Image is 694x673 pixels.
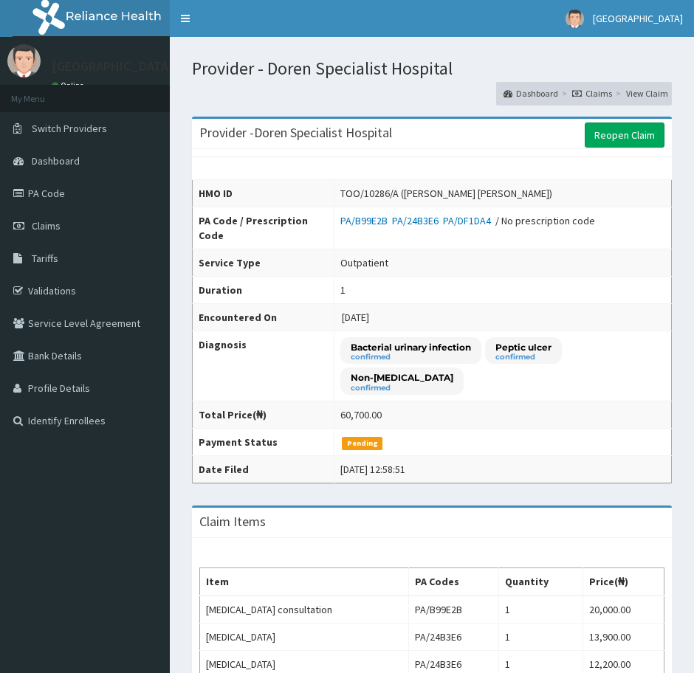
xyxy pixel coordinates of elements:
td: PA/B99E2B [408,596,498,624]
div: 1 [340,283,346,297]
a: Claims [572,87,612,100]
th: Payment Status [193,429,334,456]
td: 1 [498,624,583,651]
span: Dashboard [32,154,80,168]
th: Price(₦) [583,568,664,596]
span: Tariffs [32,252,58,265]
span: [DATE] [342,311,369,324]
th: Item [200,568,409,596]
span: Pending [342,437,382,450]
h3: Claim Items [199,515,266,528]
div: / No prescription code [340,213,595,228]
th: Quantity [498,568,583,596]
a: Reopen Claim [585,122,664,148]
div: [DATE] 12:58:51 [340,462,405,477]
th: Diagnosis [193,331,334,401]
h3: Provider - Doren Specialist Hospital [199,126,392,139]
div: Outpatient [340,255,388,270]
td: [MEDICAL_DATA] consultation [200,596,409,624]
a: Dashboard [504,87,558,100]
td: PA/24B3E6 [408,624,498,651]
img: User Image [566,10,584,28]
img: User Image [7,44,41,77]
span: [GEOGRAPHIC_DATA] [593,12,683,25]
th: PA Codes [408,568,498,596]
small: confirmed [351,384,453,392]
span: Claims [32,219,61,232]
td: 20,000.00 [583,596,664,624]
a: Online [52,80,87,91]
a: PA/B99E2B [340,214,392,227]
td: 1 [498,596,583,624]
th: Date Filed [193,456,334,483]
a: View Claim [626,87,668,100]
p: Non-[MEDICAL_DATA] [351,371,453,384]
td: 13,900.00 [583,624,664,651]
a: PA/DF1DA4 [443,214,495,227]
p: [GEOGRAPHIC_DATA] [52,60,173,73]
h1: Provider - Doren Specialist Hospital [192,59,672,78]
th: HMO ID [193,179,334,207]
th: PA Code / Prescription Code [193,207,334,249]
span: Switch Providers [32,122,107,135]
th: Total Price(₦) [193,401,334,429]
small: confirmed [495,353,552,361]
p: Bacterial urinary infection [351,341,471,353]
p: Peptic ulcer [495,341,552,353]
small: confirmed [351,353,471,361]
a: PA/24B3E6 [392,214,443,227]
td: [MEDICAL_DATA] [200,624,409,651]
th: Service Type [193,249,334,276]
div: TOO/10286/A ([PERSON_NAME] [PERSON_NAME]) [340,186,552,201]
th: Duration [193,276,334,303]
div: 60,700.00 [340,407,382,422]
th: Encountered On [193,303,334,331]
